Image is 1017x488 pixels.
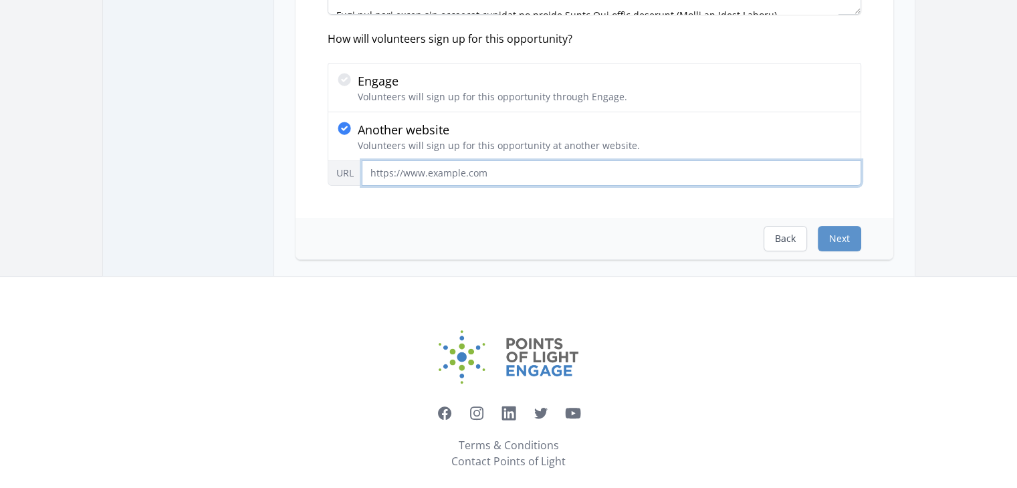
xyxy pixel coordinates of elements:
[362,160,861,186] input: https://www.example.com
[764,226,807,251] button: Back
[358,90,627,104] p: Volunteers will sign up for this opportunity through Engage.
[459,437,559,453] a: Terms & Conditions
[439,330,579,384] img: Points of Light Engage
[358,120,640,139] p: Another website
[451,453,566,469] a: Contact Points of Light
[328,31,861,47] div: How will volunteers sign up for this opportunity?
[818,226,861,251] button: Next
[358,72,627,90] p: Engage
[328,161,362,186] label: URL
[358,139,640,152] p: Volunteers will sign up for this opportunity at another website.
